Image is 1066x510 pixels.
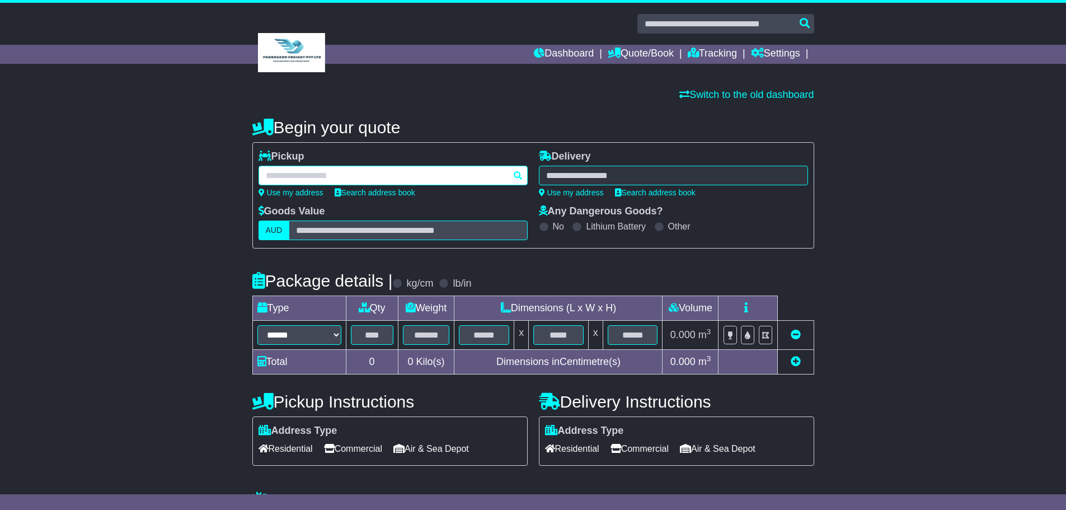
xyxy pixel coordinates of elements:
[539,188,604,197] a: Use my address
[346,296,398,321] td: Qty
[539,151,591,163] label: Delivery
[553,221,564,232] label: No
[393,440,469,457] span: Air & Sea Depot
[259,166,528,185] typeahead: Please provide city
[252,296,346,321] td: Type
[453,278,471,290] label: lb/in
[679,89,814,100] a: Switch to the old dashboard
[698,356,711,367] span: m
[259,188,323,197] a: Use my address
[668,221,691,232] label: Other
[259,440,313,457] span: Residential
[688,45,737,64] a: Tracking
[252,272,393,290] h4: Package details |
[346,350,398,375] td: 0
[707,327,711,336] sup: 3
[259,425,337,437] label: Address Type
[611,440,669,457] span: Commercial
[252,491,814,509] h4: Warranty & Insurance
[545,440,599,457] span: Residential
[751,45,800,64] a: Settings
[454,296,663,321] td: Dimensions (L x W x H)
[680,440,755,457] span: Air & Sea Depot
[615,188,696,197] a: Search address book
[259,205,325,218] label: Goods Value
[791,356,801,367] a: Add new item
[335,188,415,197] a: Search address book
[670,329,696,340] span: 0.000
[252,392,528,411] h4: Pickup Instructions
[324,440,382,457] span: Commercial
[707,354,711,363] sup: 3
[259,221,290,240] label: AUD
[259,151,304,163] label: Pickup
[398,296,454,321] td: Weight
[534,45,594,64] a: Dashboard
[407,356,413,367] span: 0
[539,205,663,218] label: Any Dangerous Goods?
[670,356,696,367] span: 0.000
[539,392,814,411] h4: Delivery Instructions
[588,321,603,350] td: x
[514,321,529,350] td: x
[663,296,719,321] td: Volume
[406,278,433,290] label: kg/cm
[252,350,346,375] td: Total
[791,329,801,340] a: Remove this item
[608,45,674,64] a: Quote/Book
[398,350,454,375] td: Kilo(s)
[545,425,624,437] label: Address Type
[252,118,814,137] h4: Begin your quote
[586,221,646,232] label: Lithium Battery
[454,350,663,375] td: Dimensions in Centimetre(s)
[698,329,711,340] span: m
